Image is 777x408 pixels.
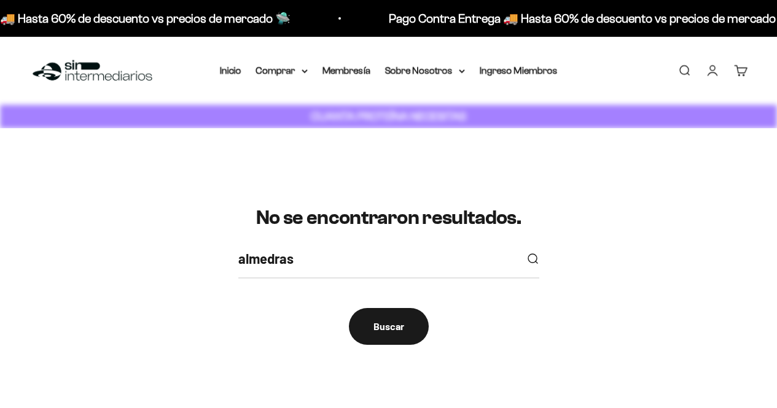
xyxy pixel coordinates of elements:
strong: CUANTA PROTEÍNA NECESITAS [311,110,466,123]
summary: Sobre Nosotros [385,63,465,79]
summary: Comprar [256,63,308,79]
div: Buscar [373,318,404,334]
p: Pago Contra Entrega 🚚 Hasta 60% de descuento vs precios de mercado 🛸 [354,9,759,28]
h1: No se encontraron resultados. [256,207,521,228]
input: Buscar [238,248,516,269]
a: Membresía [322,65,370,75]
a: Ingreso Miembros [480,65,558,75]
button: Buscar [349,308,429,345]
a: Inicio [220,65,241,75]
